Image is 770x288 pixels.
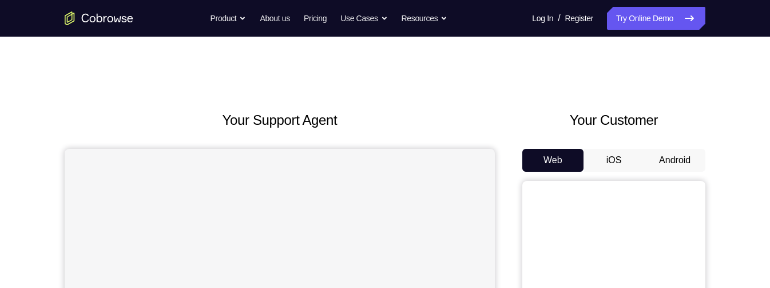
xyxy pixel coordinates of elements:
[260,7,289,30] a: About us
[558,11,560,25] span: /
[532,7,553,30] a: Log In
[65,110,495,131] h2: Your Support Agent
[304,7,327,30] a: Pricing
[522,110,705,131] h2: Your Customer
[340,7,387,30] button: Use Cases
[65,11,133,25] a: Go to the home page
[522,149,584,172] button: Web
[402,7,448,30] button: Resources
[211,7,247,30] button: Product
[565,7,593,30] a: Register
[607,7,705,30] a: Try Online Demo
[584,149,645,172] button: iOS
[644,149,705,172] button: Android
